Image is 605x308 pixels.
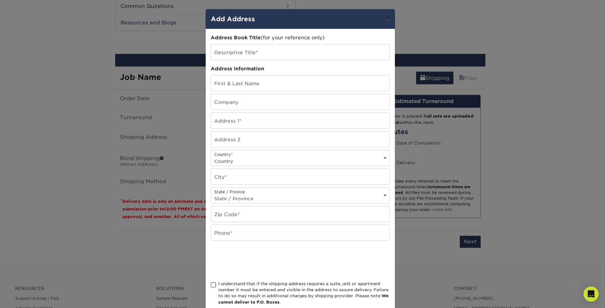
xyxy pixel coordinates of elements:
div: I understand that if the shipping address requires a suite, unit or apartment number it must be e... [218,281,390,305]
span: Address Book Title [211,35,261,41]
iframe: reCAPTCHA [211,248,307,273]
div: Address Information [211,65,390,73]
div: Open Intercom Messenger [583,286,599,302]
b: We cannot deliver to P.O. Boxes [218,293,389,304]
div: (for your reference only) [211,34,390,42]
h4: Add Address [211,14,390,24]
button: × [380,9,395,27]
